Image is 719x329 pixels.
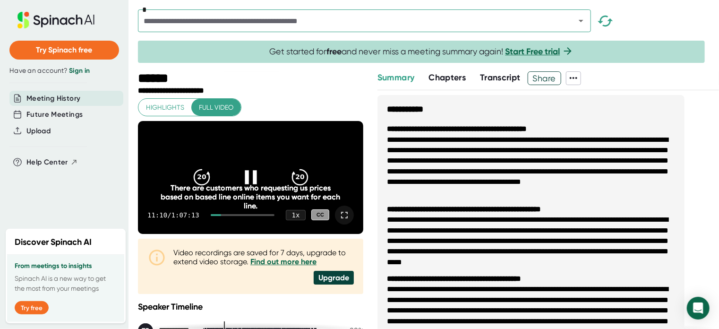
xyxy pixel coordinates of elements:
span: Transcript [480,72,521,83]
b: free [327,46,342,57]
h2: Discover Spinach AI [15,236,92,249]
div: Open Intercom Messenger [687,297,710,320]
button: Try Spinach free [9,41,119,60]
div: Upgrade [314,271,354,285]
button: Open [574,14,588,27]
button: Meeting History [26,93,80,104]
a: Sign in [69,67,90,75]
button: Full video [191,99,241,116]
span: Share [528,70,561,87]
span: Summary [377,72,414,83]
button: Upload [26,126,51,137]
div: CC [311,209,329,220]
div: 11:10 / 1:07:13 [147,211,199,219]
span: Help Center [26,157,68,168]
button: Chapters [428,71,466,84]
a: Start Free trial [505,46,560,57]
button: Highlights [138,99,192,116]
button: Transcript [480,71,521,84]
a: Find out more here [250,257,317,266]
div: Video recordings are saved for 7 days, upgrade to extend video storage. [173,248,354,266]
div: There are customers who requesting us prices based on based line online items you want for each l... [161,183,341,210]
button: Try free [15,301,49,314]
span: Full video [199,102,233,113]
span: Chapters [428,72,466,83]
button: Share [528,71,561,85]
h3: From meetings to insights [15,262,117,270]
div: 1 x [286,210,306,220]
span: Get started for and never miss a meeting summary again! [270,46,573,57]
button: Help Center [26,157,78,168]
div: Speaker Timeline [138,302,363,312]
span: Try Spinach free [36,45,93,54]
div: Have an account? [9,67,119,75]
button: Future Meetings [26,109,83,120]
button: Summary [377,71,414,84]
p: Spinach AI is a new way to get the most from your meetings [15,274,117,294]
span: Highlights [146,102,184,113]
